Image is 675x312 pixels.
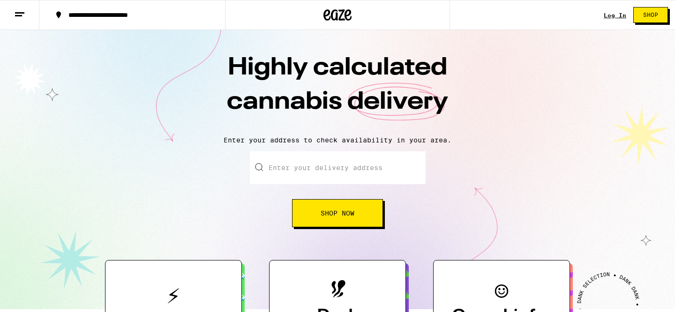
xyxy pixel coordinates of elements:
[321,210,354,216] span: Shop Now
[633,7,668,23] button: Shop
[604,12,626,18] a: Log In
[173,51,502,129] h1: Highly calculated cannabis delivery
[250,151,426,184] input: Enter your delivery address
[643,12,658,18] span: Shop
[626,7,675,23] a: Shop
[292,199,383,227] button: Shop Now
[9,136,666,144] p: Enter your address to check availability in your area.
